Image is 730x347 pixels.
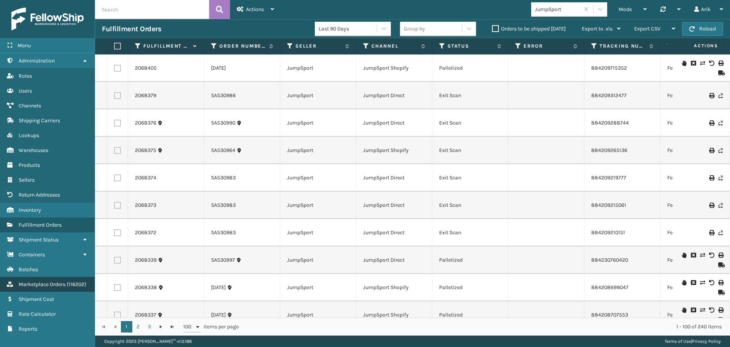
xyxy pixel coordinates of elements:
[121,321,132,333] a: 1
[582,26,613,32] span: Export to .xls
[102,24,161,34] h3: Fulfillment Orders
[432,109,508,137] td: Exit Scan
[692,339,721,344] a: Privacy Policy
[211,311,226,319] a: [DATE]
[591,229,625,236] a: 884209210151
[356,54,432,82] td: JumpSport Shopify
[19,266,38,273] span: Batches
[718,203,723,208] i: Never Shipped
[591,92,627,99] a: 884209312477
[432,192,508,219] td: Exit Scan
[665,336,721,347] div: |
[709,148,714,153] i: Print Label
[591,147,627,154] a: 884209265136
[169,324,175,330] span: Go to the last page
[591,312,628,318] a: 884208707553
[135,311,156,319] a: 2068337
[19,207,41,213] span: Inventory
[135,147,156,154] a: 2068375
[356,164,432,192] td: JumpSport Direct
[682,307,686,313] i: On Hold
[211,256,235,264] a: SA530997
[634,26,660,32] span: Export CSV
[249,323,722,331] div: 1 - 100 of 240 items
[211,92,236,99] a: SA530986
[371,43,417,50] label: Channel
[135,174,156,182] a: 2068374
[432,82,508,109] td: Exit Scan
[691,253,695,258] i: Cancel Fulfillment Order
[135,201,156,209] a: 2068373
[718,175,723,181] i: Never Shipped
[432,274,508,301] td: Palletized
[682,253,686,258] i: On Hold
[19,326,37,332] span: Reports
[219,43,265,50] label: Order Number
[700,61,705,66] i: Change shipping
[682,61,686,66] i: On Hold
[19,251,45,258] span: Containers
[718,317,723,323] i: Mark as Shipped
[211,201,236,209] a: SA530983
[432,137,508,164] td: Exit Scan
[19,237,59,243] span: Shipment Status
[718,290,723,295] i: Mark as Shipped
[432,219,508,246] td: Exit Scan
[246,6,264,13] span: Actions
[591,120,629,126] a: 884209288744
[356,137,432,164] td: JumpSport Shopify
[709,253,714,258] i: Void Label
[718,93,723,98] i: Never Shipped
[718,61,723,66] i: Print Label
[591,284,628,291] a: 884208699047
[700,253,705,258] i: Change shipping
[356,219,432,246] td: JumpSport Direct
[104,336,192,347] p: Copyright 2023 [PERSON_NAME]™ v 1.0.188
[718,307,723,313] i: Print Label
[280,164,356,192] td: JumpSport
[19,222,62,228] span: Fulfillment Orders
[132,321,144,333] a: 2
[700,307,705,313] i: Change shipping
[183,323,195,331] span: 100
[709,280,714,285] i: Void Label
[183,321,239,333] span: items per page
[211,229,236,237] a: SA530983
[280,192,356,219] td: JumpSport
[280,137,356,164] td: JumpSport
[295,43,341,50] label: Seller
[19,192,60,198] span: Return Addresses
[19,177,35,183] span: Sellers
[670,40,723,52] span: Actions
[591,257,628,263] a: 884230760420
[19,147,48,154] span: Warehouses
[682,22,723,36] button: Reload
[19,281,65,288] span: Marketplace Orders
[144,321,155,333] a: 3
[19,132,39,139] span: Lookups
[709,230,714,235] i: Print Label
[280,54,356,82] td: JumpSport
[591,202,626,208] a: 884209215061
[280,82,356,109] td: JumpSport
[19,58,55,64] span: Administration
[432,246,508,274] td: Palletized
[356,192,432,219] td: JumpSport Direct
[665,339,691,344] a: Terms of Use
[19,102,41,109] span: Channels
[280,219,356,246] td: JumpSport
[591,174,626,181] a: 884209219777
[11,8,84,30] img: logo
[19,73,32,79] span: Roles
[19,311,56,317] span: Rate Calculator
[319,25,378,33] div: Last 90 Days
[135,64,157,72] a: 2068405
[356,109,432,137] td: JumpSport Direct
[211,284,226,291] a: [DATE]
[432,301,508,329] td: Palletized
[143,43,189,50] label: Fulfillment Order Id
[211,147,235,154] a: SA530964
[718,280,723,285] i: Print Label
[709,93,714,98] i: Print Label
[682,280,686,285] i: On Hold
